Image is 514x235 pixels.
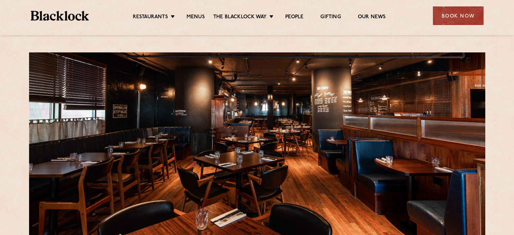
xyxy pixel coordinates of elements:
a: Menus [187,14,205,21]
a: Our News [358,14,386,21]
div: Book Now [433,6,484,25]
img: BL_Textured_Logo-footer-cropped.svg [31,11,89,21]
a: Gifting [320,14,341,21]
a: Restaurants [133,14,168,21]
a: The Blacklock Way [213,14,267,21]
a: People [285,14,303,21]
